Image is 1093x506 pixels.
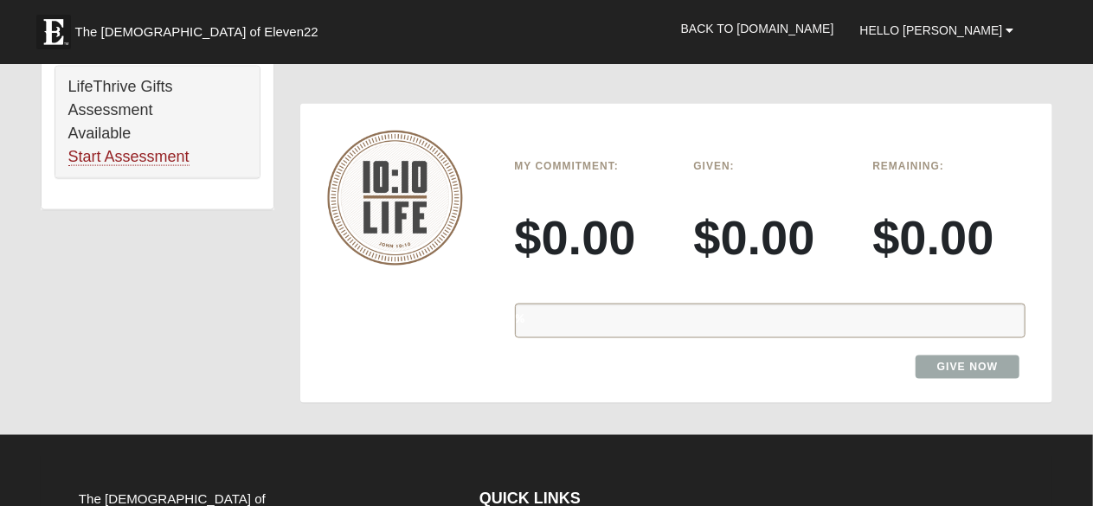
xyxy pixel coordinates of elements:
[847,9,1027,52] a: Hello [PERSON_NAME]
[515,208,668,266] h3: $0.00
[693,208,846,266] h3: $0.00
[28,6,374,49] a: The [DEMOGRAPHIC_DATA] of Eleven22
[55,67,260,178] div: LifeThrive Gifts Assessment Available
[515,160,668,172] h6: My Commitment:
[916,355,1020,379] a: Give Now
[872,208,1025,266] h3: $0.00
[860,23,1003,37] span: Hello [PERSON_NAME]
[693,160,846,172] h6: Given:
[668,7,847,50] a: Back to [DOMAIN_NAME]
[68,148,190,166] a: Start Assessment
[327,131,463,266] img: 10-10-Life-logo-round-no-scripture.png
[75,23,318,41] span: The [DEMOGRAPHIC_DATA] of Eleven22
[36,15,71,49] img: Eleven22 logo
[872,160,1025,172] h6: Remaining:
